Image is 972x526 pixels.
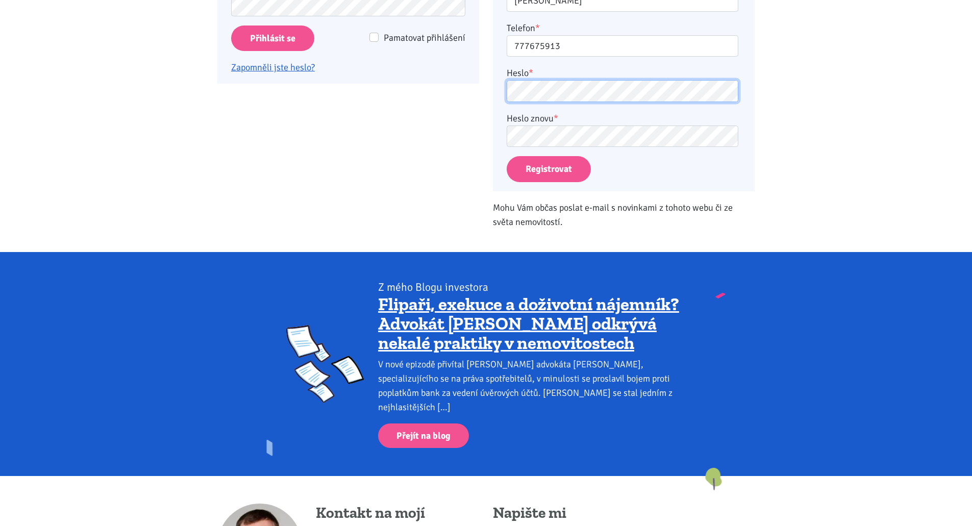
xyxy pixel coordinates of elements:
p: Mohu Vám občas poslat e-mail s novinkami z tohoto webu či ze světa nemovitostí. [493,201,755,229]
a: Zapomněli jste heslo? [231,62,315,73]
label: Heslo znovu [507,111,558,126]
abbr: required [529,67,533,79]
div: V nové epizodě přivítal [PERSON_NAME] advokáta [PERSON_NAME], specializujícího se na práva spotře... [378,357,686,414]
abbr: required [535,22,540,34]
button: Registrovat [507,156,591,182]
div: Z mého Blogu investora [378,280,686,294]
label: Telefon [507,21,540,35]
a: Flipaři, exekuce a doživotní nájemník? Advokát [PERSON_NAME] odkrývá nekalé praktiky v nemovitostech [378,293,679,354]
input: Přihlásit se [231,26,314,52]
a: Přejít na blog [378,423,469,448]
h4: Napište mi [493,504,709,523]
label: Heslo [507,66,533,80]
abbr: required [554,113,558,124]
span: Pamatovat přihlášení [384,32,465,43]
